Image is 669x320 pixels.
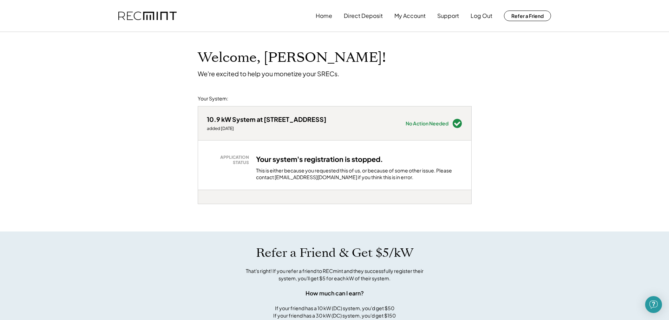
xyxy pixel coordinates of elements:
[406,121,448,126] div: No Action Needed
[394,9,426,23] button: My Account
[207,115,326,123] div: 10.9 kW System at [STREET_ADDRESS]
[316,9,332,23] button: Home
[504,11,551,21] button: Refer a Friend
[256,155,383,164] h3: Your system's registration is stopped.
[198,70,339,78] div: We're excited to help you monetize your SRECs.
[437,9,459,23] button: Support
[256,246,413,260] h1: Refer a Friend & Get $5/kW
[273,305,396,319] div: If your friend has a 10 kW (DC) system, you'd get $50 If your friend has a 30 kW (DC) system, you...
[344,9,383,23] button: Direct Deposit
[198,50,386,66] h1: Welcome, [PERSON_NAME]!
[306,289,364,298] div: How much can I earn?
[256,167,463,181] div: This is either because you requested this of us, or because of some other issue. Please contact [...
[238,267,431,282] div: That's right! If you refer a friend to RECmint and they successfully register their system, you'l...
[198,95,228,102] div: Your System:
[471,9,492,23] button: Log Out
[118,12,177,20] img: recmint-logotype%403x.png
[207,126,326,131] div: added [DATE]
[210,155,249,165] div: APPLICATION STATUS
[645,296,662,313] div: Open Intercom Messenger
[198,204,222,207] div: ju70eb6n - VA Distributed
